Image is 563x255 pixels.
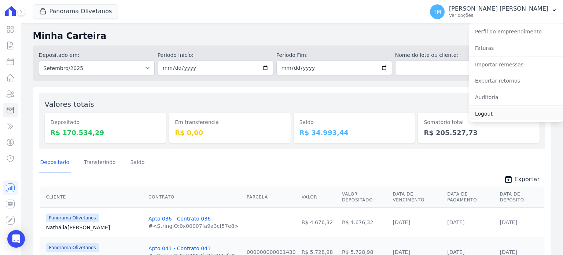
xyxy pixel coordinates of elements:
[390,187,445,208] th: Data de Vencimento
[434,9,441,14] span: TM
[449,12,548,18] p: Ver opções
[33,4,118,18] button: Panorama Olivetanos
[158,51,273,59] label: Período Inicío:
[175,119,285,126] dt: Em transferência
[424,128,534,138] dd: R$ 205.527,73
[51,128,161,138] dd: R$ 170.534,29
[129,153,146,172] a: Saldo
[500,249,517,255] a: [DATE]
[393,219,410,225] a: [DATE]
[244,187,299,208] th: Parcela
[469,58,563,71] a: Importar remessas
[146,187,244,208] th: Contrato
[339,187,390,208] th: Valor Depositado
[148,245,211,251] a: Apto 041 - Contrato 041
[497,187,544,208] th: Data de Depósito
[500,219,517,225] a: [DATE]
[469,74,563,87] a: Exportar retornos
[40,187,146,208] th: Cliente
[449,5,548,12] p: [PERSON_NAME] [PERSON_NAME]
[299,128,409,138] dd: R$ 34.993,44
[424,1,563,22] button: TM [PERSON_NAME] [PERSON_NAME] Ver opções
[247,249,296,255] a: 000000000001430
[148,222,239,230] div: #<StringIO:0x00007fa9a3cf57e8>
[276,51,392,59] label: Período Fim:
[469,91,563,104] a: Auditoria
[469,41,563,55] a: Faturas
[46,214,99,222] span: Panorama Olivetanos
[39,153,71,172] a: Depositado
[45,100,94,109] label: Valores totais
[299,207,339,237] td: R$ 4.676,32
[447,219,464,225] a: [DATE]
[504,175,513,184] i: unarchive
[444,187,497,208] th: Data de Pagamento
[46,243,99,252] span: Panorama Olivetanos
[148,216,211,222] a: Apto 036 - Contrato 036
[339,207,390,237] td: R$ 4.676,32
[469,25,563,38] a: Perfil do empreendimento
[447,249,464,255] a: [DATE]
[51,119,161,126] dt: Depositado
[33,29,551,43] h2: Minha Carteira
[393,249,410,255] a: [DATE]
[299,119,409,126] dt: Saldo
[299,187,339,208] th: Valor
[46,224,143,231] a: Nathália[PERSON_NAME]
[514,175,540,184] span: Exportar
[7,230,25,248] div: Open Intercom Messenger
[469,107,563,120] a: Logout
[82,153,117,172] a: Transferindo
[39,52,80,58] label: Depositado em:
[175,128,285,138] dd: R$ 0,00
[424,119,534,126] dt: Somatório total
[498,175,545,185] a: unarchive Exportar
[395,51,511,59] label: Nome do lote ou cliente:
